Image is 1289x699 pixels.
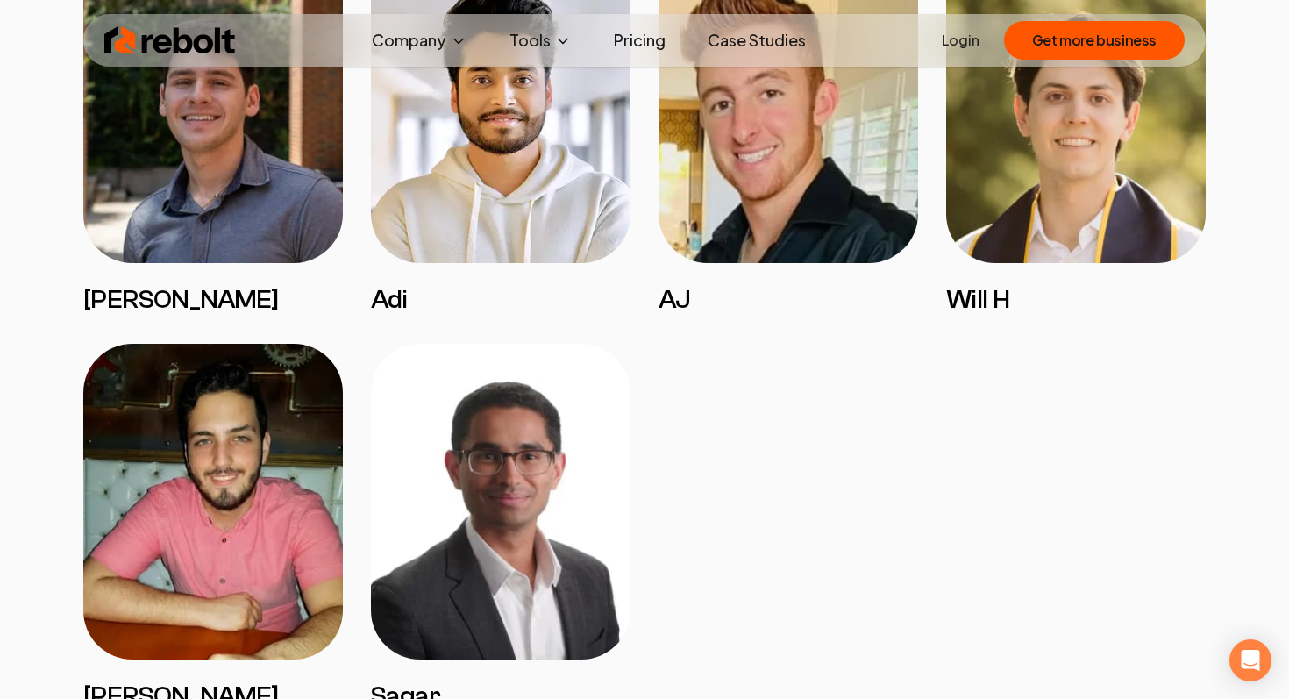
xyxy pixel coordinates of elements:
[600,23,680,58] a: Pricing
[1004,21,1185,60] button: Get more business
[942,30,979,51] a: Login
[1229,639,1271,681] div: Open Intercom Messenger
[104,23,236,58] img: Rebolt Logo
[694,23,820,58] a: Case Studies
[371,284,630,316] h3: Adi
[83,344,343,660] img: Santiago
[495,23,586,58] button: Tools
[946,284,1206,316] h3: Will H
[83,284,343,316] h3: [PERSON_NAME]
[659,284,918,316] h3: AJ
[358,23,481,58] button: Company
[371,344,630,660] img: Sagar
